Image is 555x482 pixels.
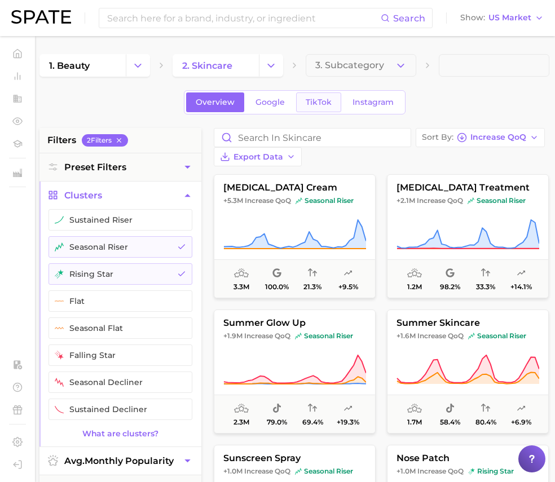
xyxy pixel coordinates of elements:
[49,236,192,258] button: seasonal riser
[39,182,201,209] button: Clusters
[49,60,90,71] span: 1. beauty
[343,92,403,112] a: Instagram
[308,402,317,415] span: popularity convergence: High Convergence
[39,447,201,475] button: avg.monthly popularity
[343,267,353,280] span: popularity predicted growth: Uncertain
[488,15,531,21] span: US Market
[47,134,76,147] span: filters
[55,215,64,224] img: sustained riser
[259,54,283,77] button: Change Category
[64,456,174,466] span: monthly popularity
[223,467,243,475] span: +1.0m
[337,418,359,426] span: +19.3%
[468,196,526,205] span: seasonal riser
[64,162,126,173] span: Preset Filters
[446,402,455,415] span: popularity share: TikTok
[244,467,290,476] span: Increase QoQ
[39,153,201,181] button: Preset Filters
[265,283,289,291] span: 100.0%
[82,134,128,147] button: 2Filters
[11,10,71,24] img: SPATE
[417,196,463,205] span: Increase QoQ
[343,402,353,415] span: popularity predicted growth: Uncertain
[295,333,302,339] img: seasonal riser
[173,54,259,77] a: 2. skincare
[302,418,323,426] span: 69.4%
[55,269,64,278] img: rising star
[214,183,375,193] span: [MEDICAL_DATA] cream
[315,60,384,70] span: 3. Subcategory
[244,331,290,341] span: Increase QoQ
[308,267,317,280] span: popularity convergence: Low Convergence
[407,267,422,280] span: average monthly popularity: Medium Popularity
[440,418,460,426] span: 58.4%
[55,351,64,360] img: falling star
[9,456,26,473] a: Log out. Currently logged in with e-mail veronica_radyuk@us.amorepacific.com.
[296,197,302,204] img: seasonal riser
[55,297,64,306] img: flat
[214,318,375,328] span: summer glow up
[214,174,376,298] button: [MEDICAL_DATA] cream+5.3m Increase QoQseasonal riserseasonal riser3.3m100.0%21.3%+9.5%
[422,134,453,140] span: Sort By
[196,98,235,107] span: Overview
[296,92,341,112] a: TikTok
[407,283,422,291] span: 1.2m
[256,98,285,107] span: Google
[49,399,192,420] button: sustained decliner
[296,196,354,205] span: seasonal riser
[272,402,281,415] span: popularity share: TikTok
[397,196,415,205] span: +2.1m
[295,468,302,475] img: seasonal riser
[468,468,475,475] img: rising star
[106,8,381,28] input: Search here for a brand, industry, or ingredient
[64,456,85,466] abbr: average
[234,402,249,415] span: average monthly popularity: Medium Popularity
[246,92,294,112] a: Google
[387,318,548,328] span: summer skincare
[510,283,532,291] span: +14.1%
[49,372,192,393] button: seasonal decliner
[393,13,425,24] span: Search
[214,147,302,166] button: Export Data
[234,418,249,426] span: 2.3m
[49,209,192,231] button: sustained riser
[49,263,192,285] button: rising star
[397,467,416,475] span: +1.0m
[214,129,411,147] input: Search in skincare
[49,290,192,312] button: flat
[416,128,545,147] button: Sort ByIncrease QoQ
[186,92,244,112] a: Overview
[468,331,526,341] span: seasonal riser
[517,267,526,280] span: popularity predicted growth: Uncertain
[387,309,549,434] button: summer skincare+1.6m Increase QoQseasonal riserseasonal riser1.7m58.4%80.4%+6.9%
[440,283,460,291] span: 98.2%
[49,344,192,366] button: falling star
[234,267,249,280] span: average monthly popularity: Medium Popularity
[468,467,514,476] span: rising star
[457,11,547,25] button: ShowUS Market
[295,331,353,341] span: seasonal riser
[475,418,496,426] span: 80.4%
[417,467,464,476] span: Increase QoQ
[55,378,64,387] img: seasonal decliner
[214,453,375,463] span: sunscreen spray
[387,453,548,463] span: nose patch
[49,317,192,339] button: seasonal flat
[223,196,243,205] span: +5.3m
[470,134,526,140] span: Increase QoQ
[295,467,353,476] span: seasonal riser
[245,196,291,205] span: Increase QoQ
[481,267,490,280] span: popularity convergence: Low Convergence
[397,331,416,340] span: +1.6m
[39,54,126,77] a: 1. beauty
[55,242,64,251] img: seasonal riser
[481,402,490,415] span: popularity convergence: Very High Convergence
[306,54,416,77] button: 3. Subcategory
[272,267,281,280] span: popularity share: Google
[511,418,531,426] span: +6.9%
[407,418,422,426] span: 1.7m
[223,331,243,340] span: +1.9m
[234,283,249,291] span: 3.3m
[460,15,485,21] span: Show
[468,197,474,204] img: seasonal riser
